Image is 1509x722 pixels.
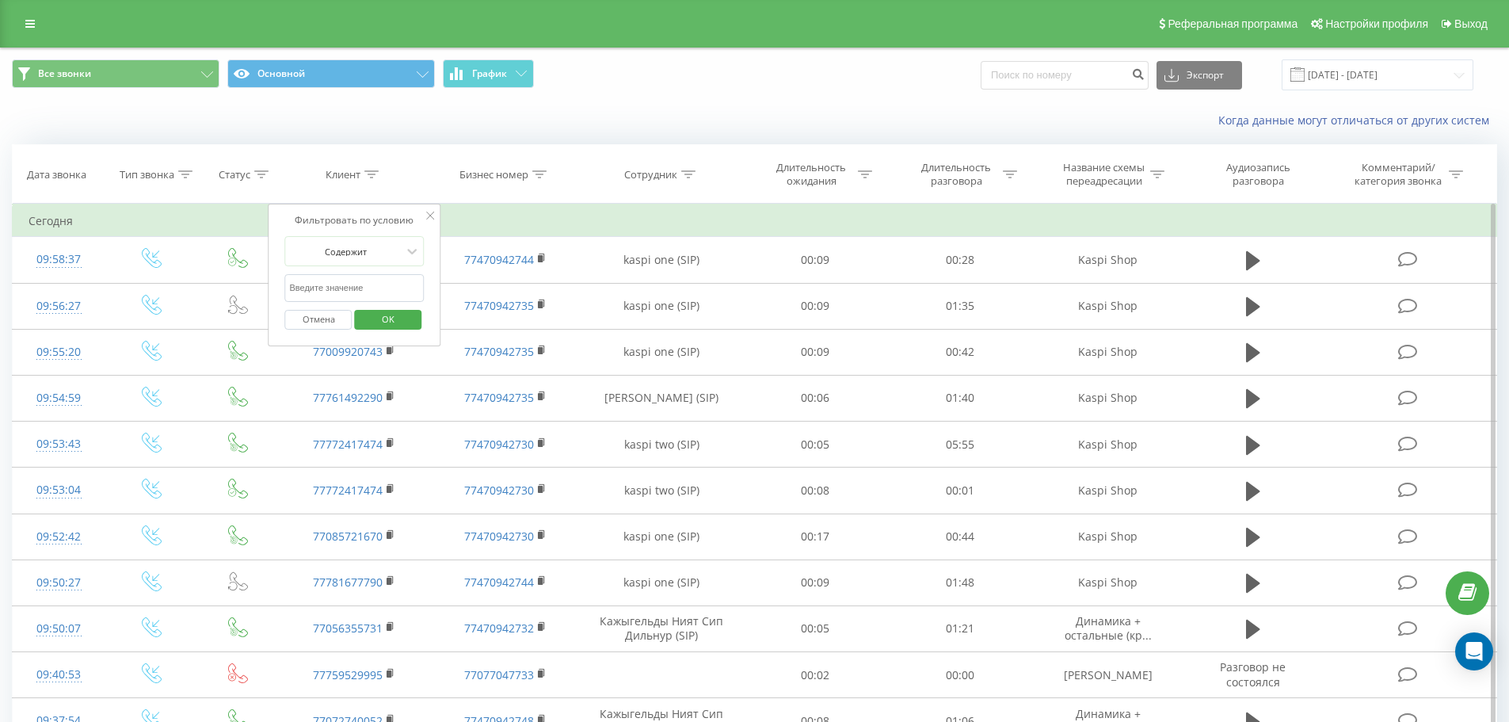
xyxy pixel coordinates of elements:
td: kaspi two (SIP) [581,422,743,468]
td: 00:09 [743,329,888,375]
a: 77056355731 [313,621,383,636]
a: 77470942730 [464,483,534,498]
td: Kaspi Shop [1032,514,1183,560]
a: 77470942744 [464,575,534,590]
a: 77772417474 [313,437,383,452]
div: 09:52:42 [29,521,90,552]
div: 09:50:27 [29,567,90,598]
span: Реферальная программа [1168,17,1298,30]
a: 77470942730 [464,437,534,452]
td: 00:09 [743,283,888,329]
div: 09:53:04 [29,475,90,506]
td: 00:00 [888,652,1033,698]
a: 77470942732 [464,621,534,636]
td: 00:01 [888,468,1033,514]
td: Kaspi Shop [1032,560,1183,605]
td: kaspi one (SIP) [581,560,743,605]
div: 09:50:07 [29,613,90,644]
div: Длительность разговора [914,161,999,188]
button: Все звонки [12,59,219,88]
a: 77470942730 [464,529,534,544]
td: 00:28 [888,237,1033,283]
td: Kaspi Shop [1032,329,1183,375]
span: Все звонки [38,67,91,80]
button: Основной [227,59,435,88]
a: 77470942735 [464,390,534,405]
td: Kaspi Shop [1032,375,1183,421]
div: Дата звонка [27,168,86,181]
a: 77759529995 [313,667,383,682]
td: 01:40 [888,375,1033,421]
td: kaspi one (SIP) [581,283,743,329]
td: 00:17 [743,514,888,560]
div: Длительность ожидания [769,161,854,188]
td: [PERSON_NAME] [1032,652,1183,698]
td: 00:44 [888,514,1033,560]
td: Кажыгельды Ният Сип Дильнур (SIP) [581,605,743,651]
td: 00:06 [743,375,888,421]
div: 09:40:53 [29,659,90,690]
div: Статус [219,168,250,181]
td: kaspi one (SIP) [581,237,743,283]
td: Kaspi Shop [1032,237,1183,283]
td: kaspi one (SIP) [581,329,743,375]
div: Фильтровать по условию [285,212,425,228]
td: 00:02 [743,652,888,698]
div: Клиент [326,168,360,181]
button: Отмена [285,310,352,330]
a: 77772417474 [313,483,383,498]
a: 77009920743 [313,344,383,359]
a: 77077047733 [464,667,534,682]
a: 77470942744 [464,252,534,267]
a: 77470942735 [464,344,534,359]
td: 00:05 [743,605,888,651]
td: Kaspi Shop [1032,468,1183,514]
div: 09:54:59 [29,383,90,414]
input: Введите значение [285,274,425,302]
div: Бизнес номер [459,168,528,181]
span: Выход [1454,17,1488,30]
div: 09:58:37 [29,244,90,275]
a: 77781677790 [313,575,383,590]
td: Kaspi Shop [1032,422,1183,468]
td: 01:21 [888,605,1033,651]
td: 00:09 [743,560,888,605]
div: Комментарий/категория звонка [1352,161,1445,188]
td: kaspi one (SIP) [581,514,743,560]
input: Поиск по номеру [981,61,1149,90]
td: 00:08 [743,468,888,514]
td: 00:42 [888,329,1033,375]
div: 09:53:43 [29,429,90,460]
span: Разговор не состоялся [1220,659,1286,689]
a: Когда данные могут отличаться от других систем [1218,113,1497,128]
div: Тип звонка [120,168,174,181]
td: Сегодня [13,205,1497,237]
div: Сотрудник [624,168,677,181]
a: 77085721670 [313,529,383,544]
div: 09:56:27 [29,291,90,322]
button: График [443,59,534,88]
div: Аудиозапись разговора [1206,161,1309,188]
td: [PERSON_NAME] (SIP) [581,375,743,421]
td: kaspi two (SIP) [581,468,743,514]
a: 77761492290 [313,390,383,405]
td: Kaspi Shop [1032,283,1183,329]
td: 01:48 [888,560,1033,605]
td: 00:05 [743,422,888,468]
td: 00:09 [743,237,888,283]
div: Open Intercom Messenger [1455,632,1493,670]
span: График [472,68,507,79]
div: Название схемы переадресации [1061,161,1146,188]
span: Настройки профиля [1325,17,1428,30]
td: 01:35 [888,283,1033,329]
a: 77470942735 [464,298,534,313]
button: Экспорт [1157,61,1242,90]
td: 05:55 [888,422,1033,468]
button: OK [354,310,421,330]
span: Динамика + остальные (кр... [1065,613,1152,643]
div: 09:55:20 [29,337,90,368]
span: OK [366,307,410,331]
